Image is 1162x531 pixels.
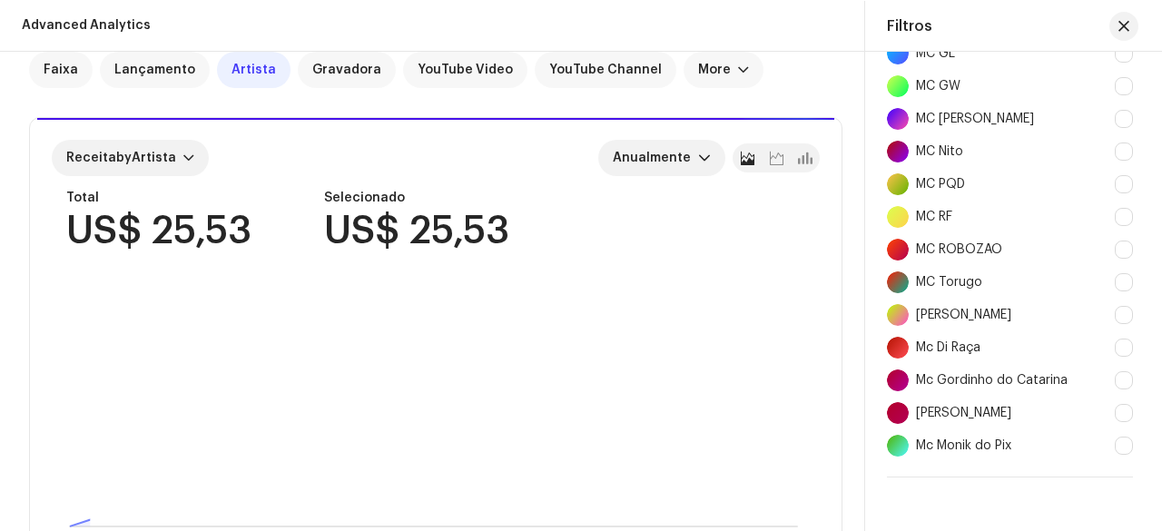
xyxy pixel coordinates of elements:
[916,242,1002,257] div: MC ROBOZÃO
[916,275,982,290] div: MC Torugo
[887,429,1133,462] div: Mc Monik do Pix
[887,299,1133,331] div: Mc Aleff
[916,308,1011,322] div: [PERSON_NAME]
[887,103,1133,135] div: MC NEGRITIN
[887,397,1133,429] div: Mc Henry
[887,201,1133,233] div: MC RF
[916,177,965,192] div: MC PQD
[916,406,1011,420] div: [PERSON_NAME]
[613,140,698,176] span: Anualmente
[312,63,381,77] span: Gravadora
[887,135,1133,168] div: MC Nito
[887,331,1133,364] div: Mc Di Raça
[916,373,1068,388] div: Mc Gordinho do Catarina
[916,340,980,355] div: Mc Di Raça
[916,210,952,224] div: MC RF
[916,46,955,61] div: MC GL
[916,438,1011,453] div: Mc Monik do Pix
[916,112,1034,126] div: MC [PERSON_NAME]
[324,191,509,205] div: Selecionado
[887,266,1133,299] div: MC Torugo
[549,63,662,77] span: YouTube Channel
[698,140,711,176] div: dropdown trigger
[887,70,1133,103] div: MC GW
[916,144,963,159] div: MC Nito
[887,168,1133,201] div: MC PQD
[887,364,1133,397] div: Mc Gordinho do Catarina
[698,63,731,77] div: More
[887,477,1133,517] p-accordion-header: Lançamentos
[418,63,513,77] span: YouTube Video
[916,79,960,93] div: MC GW
[887,37,1133,70] div: MC GL
[887,233,1133,266] div: MC ROBOZÃO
